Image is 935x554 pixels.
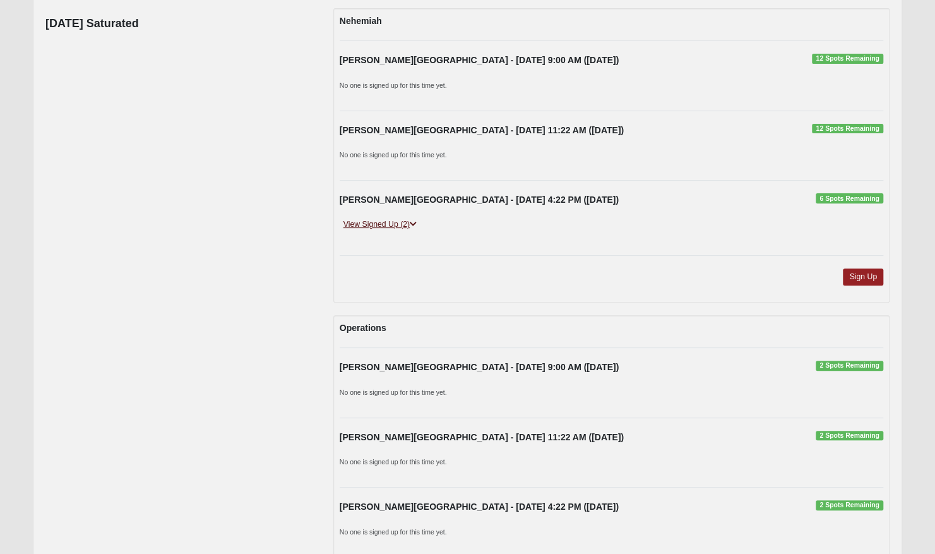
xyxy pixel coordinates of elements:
[340,458,447,466] small: No one is signed up for this time yet.
[816,500,883,510] span: 2 Spots Remaining
[816,193,883,203] span: 6 Spots Remaining
[340,55,619,65] strong: [PERSON_NAME][GEOGRAPHIC_DATA] - [DATE] 9:00 AM ([DATE])
[340,195,619,205] strong: [PERSON_NAME][GEOGRAPHIC_DATA] - [DATE] 4:22 PM ([DATE])
[45,17,139,31] h4: [DATE] Saturated
[812,54,883,64] span: 12 Spots Remaining
[340,81,447,89] small: No one is signed up for this time yet.
[816,431,883,441] span: 2 Spots Remaining
[340,388,447,396] small: No one is signed up for this time yet.
[340,125,624,135] strong: [PERSON_NAME][GEOGRAPHIC_DATA] - [DATE] 11:22 AM ([DATE])
[843,268,883,286] a: Sign Up
[340,16,382,26] strong: Nehemiah
[340,362,619,372] strong: [PERSON_NAME][GEOGRAPHIC_DATA] - [DATE] 9:00 AM ([DATE])
[340,432,624,442] strong: [PERSON_NAME][GEOGRAPHIC_DATA] - [DATE] 11:22 AM ([DATE])
[816,361,883,371] span: 2 Spots Remaining
[340,502,619,512] strong: [PERSON_NAME][GEOGRAPHIC_DATA] - [DATE] 4:22 PM ([DATE])
[340,528,447,536] small: No one is signed up for this time yet.
[340,323,386,333] strong: Operations
[340,218,420,231] a: View Signed Up (2)
[812,124,883,134] span: 12 Spots Remaining
[340,151,447,159] small: No one is signed up for this time yet.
